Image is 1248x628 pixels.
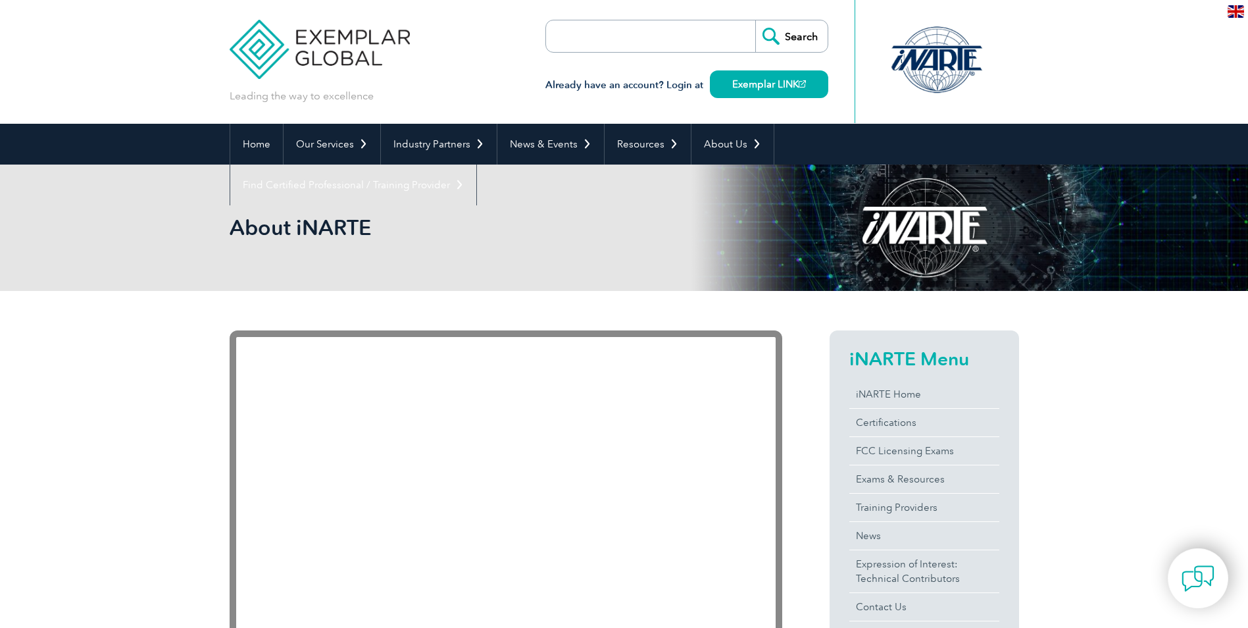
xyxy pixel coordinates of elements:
a: Resources [605,124,691,165]
input: Search [755,20,828,52]
a: iNARTE Home [849,380,999,408]
a: Exams & Resources [849,465,999,493]
h3: Already have an account? Login at [545,77,828,93]
a: Expression of Interest:Technical Contributors [849,550,999,592]
a: News & Events [497,124,604,165]
a: Find Certified Professional / Training Provider [230,165,476,205]
a: Training Providers [849,494,999,521]
a: Our Services [284,124,380,165]
img: en [1228,5,1244,18]
a: Certifications [849,409,999,436]
a: Home [230,124,283,165]
a: News [849,522,999,550]
img: open_square.png [799,80,806,88]
a: About Us [691,124,774,165]
p: Leading the way to excellence [230,89,374,103]
img: contact-chat.png [1182,562,1214,595]
a: FCC Licensing Exams [849,437,999,465]
h2: About iNARTE [230,217,782,238]
h2: iNARTE Menu [849,348,999,369]
a: Industry Partners [381,124,497,165]
a: Exemplar LINK [710,70,828,98]
a: Contact Us [849,593,999,621]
